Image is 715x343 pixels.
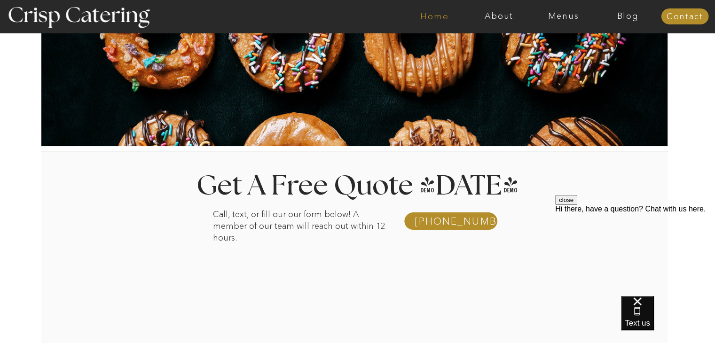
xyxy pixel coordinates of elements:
[555,195,715,308] iframe: podium webchat widget prompt
[661,12,708,22] a: Contact
[596,12,660,21] a: Blog
[531,12,596,21] a: Menus
[621,296,715,343] iframe: podium webchat widget bubble
[467,12,531,21] a: About
[213,209,392,218] p: Call, text, or fill our our form below! A member of our team will reach out within 12 hours.
[402,12,467,21] a: Home
[415,216,489,226] a: [PHONE_NUMBER]
[172,172,543,200] h1: Get A Free Quote [DATE]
